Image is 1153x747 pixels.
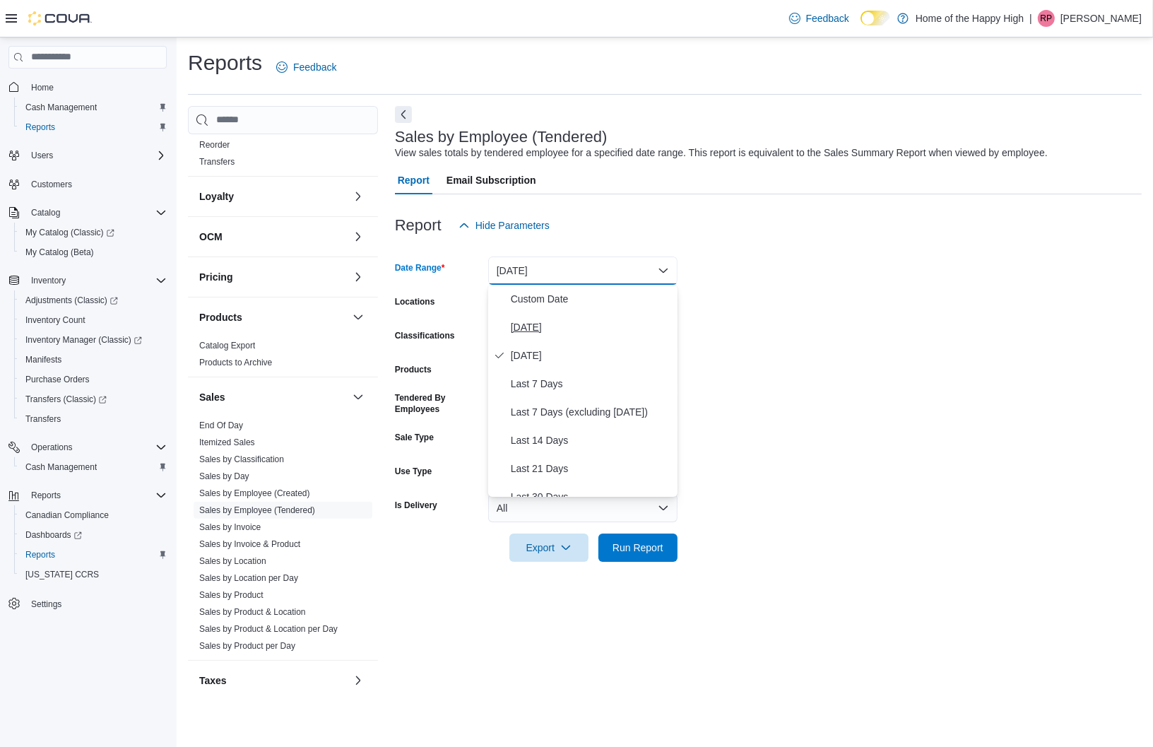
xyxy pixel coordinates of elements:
[25,487,167,504] span: Reports
[25,529,82,541] span: Dashboards
[20,411,167,428] span: Transfers
[188,417,378,660] div: Sales
[199,420,243,430] a: End Of Day
[199,270,232,284] h3: Pricing
[20,224,167,241] span: My Catalog (Classic)
[25,394,107,405] span: Transfers (Classic)
[199,454,284,464] a: Sales by Classification
[613,541,663,555] span: Run Report
[25,354,61,365] span: Manifests
[3,486,172,505] button: Reports
[199,357,272,368] span: Products to Archive
[25,374,90,385] span: Purchase Orders
[20,566,167,583] span: Washington CCRS
[25,314,85,326] span: Inventory Count
[20,224,120,241] a: My Catalog (Classic)
[395,392,483,415] label: Tendered By Employees
[199,310,242,324] h3: Products
[199,607,306,617] a: Sales by Product & Location
[14,565,172,584] button: [US_STATE] CCRS
[3,203,172,223] button: Catalog
[25,79,59,96] a: Home
[395,364,432,375] label: Products
[20,244,100,261] a: My Catalog (Beta)
[25,594,167,612] span: Settings
[20,459,167,476] span: Cash Management
[199,341,255,351] a: Catalog Export
[199,340,255,351] span: Catalog Export
[598,534,678,562] button: Run Report
[20,546,167,563] span: Reports
[398,166,430,194] span: Report
[395,262,445,273] label: Date Range
[3,437,172,457] button: Operations
[199,556,266,566] a: Sales by Location
[199,230,347,244] button: OCM
[395,296,435,307] label: Locations
[3,593,172,613] button: Settings
[20,507,167,524] span: Canadian Compliance
[199,539,300,550] span: Sales by Invoice & Product
[14,545,172,565] button: Reports
[20,459,102,476] a: Cash Management
[20,351,167,368] span: Manifests
[350,389,367,406] button: Sales
[350,672,367,689] button: Taxes
[14,370,172,389] button: Purchase Orders
[28,11,92,25] img: Cova
[199,390,347,404] button: Sales
[25,487,66,504] button: Reports
[25,204,167,221] span: Catalog
[784,4,855,33] a: Feedback
[31,490,61,501] span: Reports
[199,488,310,499] span: Sales by Employee (Created)
[395,500,437,511] label: Is Delivery
[488,257,678,285] button: [DATE]
[395,217,442,234] h3: Report
[395,330,455,341] label: Classifications
[14,98,172,117] button: Cash Management
[199,230,223,244] h3: OCM
[511,290,672,307] span: Custom Date
[350,188,367,205] button: Loyalty
[350,269,367,286] button: Pricing
[20,371,167,388] span: Purchase Orders
[199,505,315,515] a: Sales by Employee (Tendered)
[1029,10,1032,27] p: |
[20,391,167,408] span: Transfers (Classic)
[199,189,347,204] button: Loyalty
[14,350,172,370] button: Manifests
[199,624,338,634] a: Sales by Product & Location per Day
[199,522,261,533] span: Sales by Invoice
[199,572,298,584] span: Sales by Location per Day
[8,71,167,651] nav: Complex example
[199,420,243,431] span: End Of Day
[20,292,167,309] span: Adjustments (Classic)
[14,290,172,310] a: Adjustments (Classic)
[199,640,295,652] span: Sales by Product per Day
[25,569,99,580] span: [US_STATE] CCRS
[199,606,306,618] span: Sales by Product & Location
[3,77,172,98] button: Home
[25,510,109,521] span: Canadian Compliance
[25,272,71,289] button: Inventory
[20,312,91,329] a: Inventory Count
[14,330,172,350] a: Inventory Manager (Classic)
[199,454,284,465] span: Sales by Classification
[511,488,672,505] span: Last 30 Days
[1038,10,1055,27] div: Rachel Power
[25,227,114,238] span: My Catalog (Classic)
[199,590,264,600] a: Sales by Product
[25,439,78,456] button: Operations
[25,596,67,613] a: Settings
[395,466,432,477] label: Use Type
[511,404,672,420] span: Last 7 Days (excluding [DATE])
[199,140,230,150] a: Reorder
[453,211,555,240] button: Hide Parameters
[511,375,672,392] span: Last 7 Days
[25,549,55,560] span: Reports
[199,488,310,498] a: Sales by Employee (Created)
[199,310,347,324] button: Products
[199,641,295,651] a: Sales by Product per Day
[199,270,347,284] button: Pricing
